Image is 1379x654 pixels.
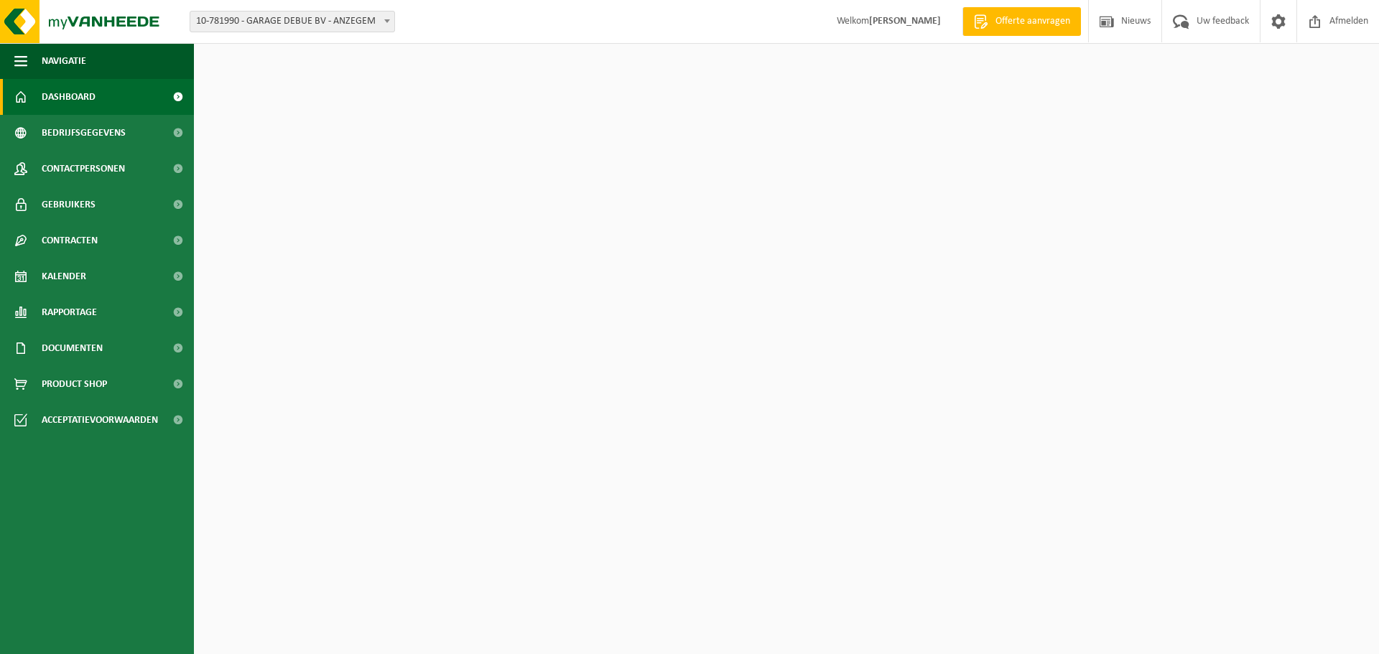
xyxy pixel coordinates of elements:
span: Bedrijfsgegevens [42,115,126,151]
span: Gebruikers [42,187,96,223]
span: Contracten [42,223,98,258]
span: Dashboard [42,79,96,115]
span: Navigatie [42,43,86,79]
strong: [PERSON_NAME] [869,16,941,27]
span: Acceptatievoorwaarden [42,402,158,438]
span: Offerte aanvragen [992,14,1074,29]
span: Contactpersonen [42,151,125,187]
span: 10-781990 - GARAGE DEBUE BV - ANZEGEM [190,11,395,32]
span: Documenten [42,330,103,366]
span: Kalender [42,258,86,294]
a: Offerte aanvragen [962,7,1081,36]
span: 10-781990 - GARAGE DEBUE BV - ANZEGEM [190,11,394,32]
span: Product Shop [42,366,107,402]
span: Rapportage [42,294,97,330]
